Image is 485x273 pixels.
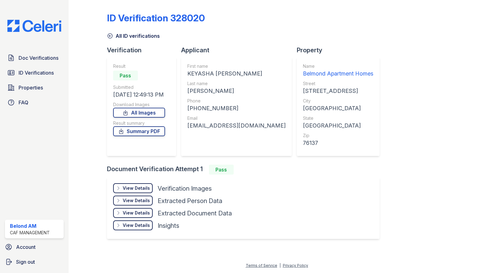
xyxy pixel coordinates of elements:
div: Verification [107,46,181,54]
div: [GEOGRAPHIC_DATA] [303,121,373,130]
div: Pass [209,165,234,175]
div: ID Verification 328020 [107,12,205,24]
a: FAQ [5,96,64,109]
div: View Details [123,197,150,204]
div: 76137 [303,139,373,147]
div: State [303,115,373,121]
span: Sign out [16,258,35,266]
div: Email [187,115,286,121]
div: Pass [113,71,138,80]
a: All ID verifications [107,32,160,40]
a: Properties [5,81,64,94]
div: KEYASHA [PERSON_NAME] [187,69,286,78]
span: Doc Verifications [19,54,58,62]
iframe: chat widget [459,248,479,267]
a: Name Belmond Apartment Homes [303,63,373,78]
div: Belmond Apartment Homes [303,69,373,78]
a: Sign out [2,256,66,268]
div: [STREET_ADDRESS] [303,87,373,95]
div: [GEOGRAPHIC_DATA] [303,104,373,113]
div: Download Images [113,102,165,108]
span: FAQ [19,99,28,106]
div: Name [303,63,373,69]
div: Phone [187,98,286,104]
div: Extracted Person Data [158,197,222,205]
span: ID Verifications [19,69,54,76]
div: [PERSON_NAME] [187,87,286,95]
a: Doc Verifications [5,52,64,64]
div: View Details [123,222,150,228]
div: Result summary [113,120,165,126]
a: ID Verifications [5,67,64,79]
div: | [279,263,281,268]
div: Insights [158,221,179,230]
a: Account [2,241,66,253]
div: Document Verification Attempt 1 [107,165,385,175]
span: Properties [19,84,43,91]
div: Property [297,46,385,54]
a: Terms of Service [246,263,277,268]
div: Last name [187,80,286,87]
div: Zip [303,132,373,139]
div: [PHONE_NUMBER] [187,104,286,113]
div: Applicant [181,46,297,54]
div: View Details [123,185,150,191]
a: All Images [113,108,165,118]
div: Street [303,80,373,87]
span: Account [16,243,36,251]
div: View Details [123,210,150,216]
div: Verification Images [158,184,212,193]
div: [DATE] 12:49:13 PM [113,90,165,99]
div: First name [187,63,286,69]
div: Extracted Document Data [158,209,232,218]
img: CE_Logo_Blue-a8612792a0a2168367f1c8372b55b34899dd931a85d93a1a3d3e32e68fde9ad4.png [2,20,66,32]
div: CAF Management [10,230,50,236]
div: Result [113,63,165,69]
a: Privacy Policy [283,263,308,268]
a: Summary PDF [113,126,165,136]
div: Belond AM [10,222,50,230]
div: Submitted [113,84,165,90]
div: [EMAIL_ADDRESS][DOMAIN_NAME] [187,121,286,130]
div: City [303,98,373,104]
